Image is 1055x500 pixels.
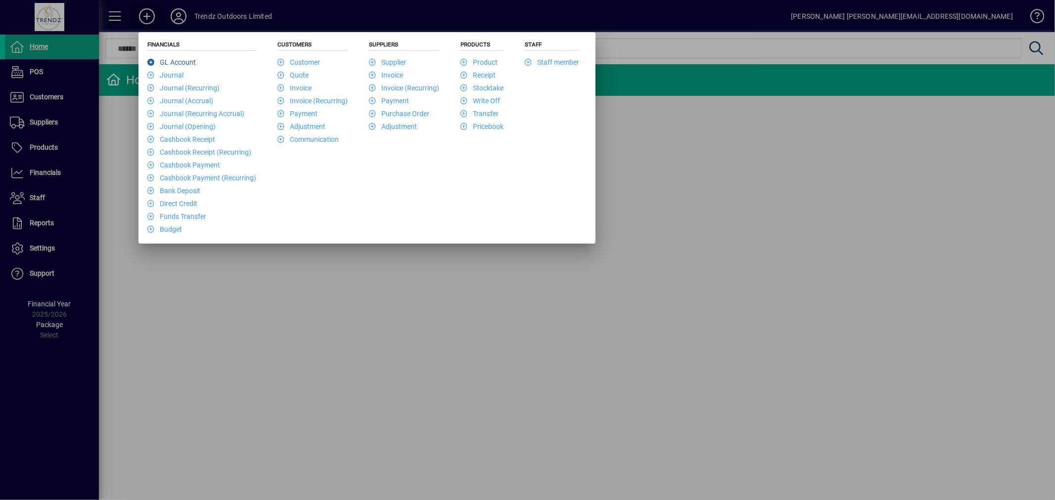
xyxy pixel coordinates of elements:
a: Purchase Order [369,110,429,118]
h5: Financials [147,41,256,51]
h5: Staff [525,41,579,51]
a: Receipt [460,71,496,79]
a: Journal (Accrual) [147,97,213,105]
a: Invoice (Recurring) [369,84,439,92]
a: Invoice (Recurring) [277,97,348,105]
a: Journal (Recurring) [147,84,220,92]
a: Product [460,58,498,66]
a: Journal [147,71,183,79]
a: Transfer [460,110,499,118]
a: Invoice [369,71,403,79]
a: Cashbook Payment [147,161,220,169]
a: Communication [277,135,339,143]
a: Invoice [277,84,312,92]
a: Adjustment [369,123,417,130]
a: Direct Credit [147,200,197,208]
a: Quote [277,71,309,79]
a: Cashbook Receipt (Recurring) [147,148,251,156]
a: Payment [277,110,318,118]
a: GL Account [147,58,196,66]
h5: Customers [277,41,348,51]
a: Cashbook Payment (Recurring) [147,174,256,182]
a: Budget [147,225,182,233]
a: Write Off [460,97,500,105]
a: Stocktake [460,84,504,92]
a: Adjustment [277,123,325,130]
a: Supplier [369,58,406,66]
h5: Suppliers [369,41,439,51]
h5: Products [460,41,504,51]
a: Bank Deposit [147,187,200,195]
a: Journal (Opening) [147,123,216,130]
a: Cashbook Receipt [147,135,215,143]
a: Pricebook [460,123,504,130]
a: Funds Transfer [147,212,206,220]
a: Customer [277,58,320,66]
a: Staff member [525,58,579,66]
a: Journal (Recurring Accrual) [147,110,244,118]
a: Payment [369,97,409,105]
